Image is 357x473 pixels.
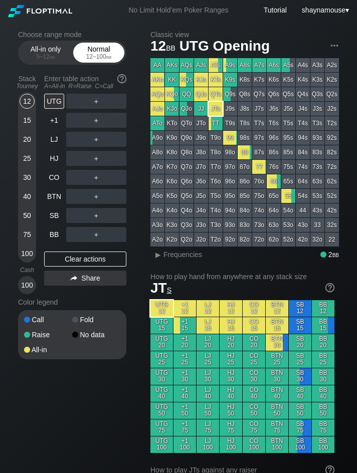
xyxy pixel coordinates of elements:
div: 94s [296,131,310,145]
div: J2o [194,232,208,247]
div: HJ 40 [220,385,242,402]
div: AQs [180,58,194,72]
div: CO 20 [243,334,265,351]
div: 64o [267,203,281,217]
div: AKo [150,73,164,87]
div: +1 15 [173,317,196,334]
div: CO 40 [243,385,265,402]
a: Tutorial [264,6,287,14]
div: JTo [194,116,208,130]
div: +1 [44,113,64,128]
div: K6o [165,174,179,188]
div: SB [44,208,64,223]
div: K8s [238,73,252,87]
div: K9o [165,131,179,145]
div: 72o [252,232,266,247]
div: J5s [281,102,295,116]
div: 32s [325,218,339,232]
div: QJo [180,102,194,116]
div: BTN 40 [266,385,288,402]
div: Q2s [325,87,339,101]
div: ＋ [66,227,126,242]
div: Q7s [252,87,266,101]
div: 43s [310,203,324,217]
div: BB 75 [312,419,334,436]
div: K7o [165,160,179,174]
div: 73o [252,218,266,232]
div: K7s [252,73,266,87]
div: A5s [281,58,295,72]
div: CO 25 [243,351,265,368]
div: A4o [150,203,164,217]
div: BTN 15 [266,317,288,334]
div: TT [209,116,223,130]
div: KQs [180,73,194,87]
div: 50 [20,208,35,223]
div: UTG 20 [150,334,173,351]
div: K5o [165,189,179,203]
div: 85s [281,145,295,159]
div: J4s [296,102,310,116]
div: A8o [150,145,164,159]
div: ＋ [66,189,126,204]
div: A3s [310,58,324,72]
div: JTs [209,102,223,116]
div: K5s [281,73,295,87]
div: LJ 50 [197,402,219,419]
div: 75 [20,227,35,242]
div: Stack [14,71,40,94]
div: JJ [194,102,208,116]
div: A2o [150,232,164,247]
span: bb [50,53,55,60]
div: J9o [194,131,208,145]
div: AQo [150,87,164,101]
div: A9s [223,58,237,72]
div: 66 [267,174,281,188]
div: ＋ [66,170,126,185]
div: Q5s [281,87,295,101]
div: BB 40 [312,385,334,402]
div: A8s [238,58,252,72]
div: ＋ [66,151,126,166]
div: HJ 30 [220,368,242,385]
div: CO 75 [243,419,265,436]
div: 88 [238,145,252,159]
div: BTN 12 [266,300,288,317]
div: BB 20 [312,334,334,351]
div: 82o [238,232,252,247]
div: Q3o [180,218,194,232]
div: 87s [252,145,266,159]
div: 42o [296,232,310,247]
div: 12 [20,94,35,109]
div: BTN 30 [266,368,288,385]
div: ▾ [299,5,350,16]
div: Fold [72,316,120,323]
div: 96s [267,131,281,145]
div: SB 75 [289,419,311,436]
div: +1 50 [173,402,196,419]
span: shaynamouse [302,6,345,14]
div: UTG 75 [150,419,173,436]
div: BTN [44,189,64,204]
div: SB 20 [289,334,311,351]
div: 76s [267,160,281,174]
div: 85o [238,189,252,203]
div: J8o [194,145,208,159]
div: T6o [209,174,223,188]
div: LJ 12 [197,300,219,317]
div: CO 12 [243,300,265,317]
div: QQ [180,87,194,101]
div: AA [150,58,164,72]
div: 55 [281,189,295,203]
div: Q4s [296,87,310,101]
div: LJ 20 [197,334,219,351]
div: UTG 15 [150,317,173,334]
span: bb [166,42,175,53]
div: A=All-in R=Raise C=Call [44,83,126,90]
div: J6o [194,174,208,188]
div: T7s [252,116,266,130]
div: UTG 12 [150,300,173,317]
div: QJs [194,87,208,101]
div: BB 50 [312,402,334,419]
div: Clear actions [44,252,126,267]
